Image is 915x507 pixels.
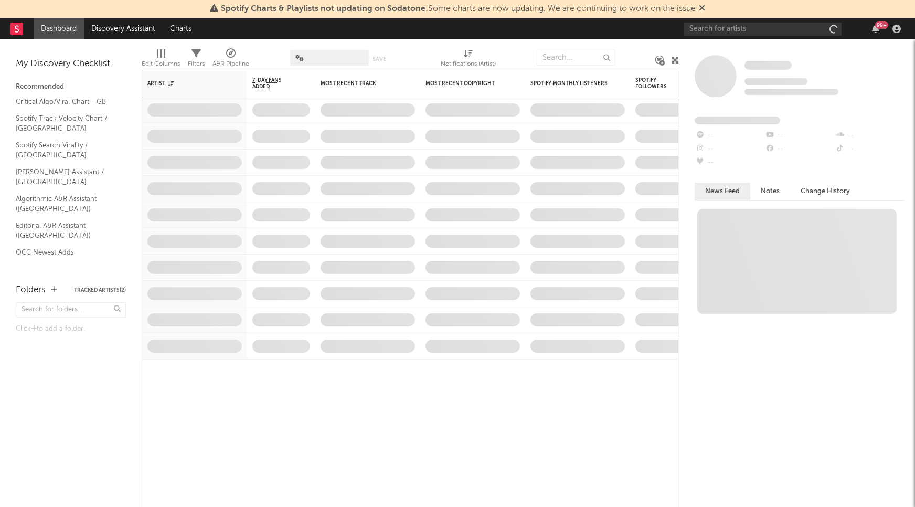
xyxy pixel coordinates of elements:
[16,140,115,161] a: Spotify Search Virality / [GEOGRAPHIC_DATA]
[537,50,615,66] input: Search...
[16,166,115,188] a: [PERSON_NAME] Assistant / [GEOGRAPHIC_DATA]
[744,89,838,95] span: 0 fans last week
[750,183,790,200] button: Notes
[744,78,807,85] span: Tracking Since: [DATE]
[188,58,205,70] div: Filters
[875,21,888,29] div: 99 +
[835,142,905,156] div: --
[163,18,199,39] a: Charts
[373,56,386,62] button: Save
[699,5,705,13] span: Dismiss
[252,77,294,90] span: 7-Day Fans Added
[16,193,115,215] a: Algorithmic A&R Assistant ([GEOGRAPHIC_DATA])
[744,60,792,71] a: Some Artist
[16,302,126,318] input: Search for folders...
[16,96,115,108] a: Critical Algo/Viral Chart - GB
[16,247,115,258] a: OCC Newest Adds
[764,129,834,142] div: --
[744,61,792,70] span: Some Artist
[441,45,496,75] div: Notifications (Artist)
[695,142,764,156] div: --
[16,58,126,70] div: My Discovery Checklist
[84,18,163,39] a: Discovery Assistant
[695,117,780,124] span: Fans Added by Platform
[530,80,609,87] div: Spotify Monthly Listeners
[790,183,860,200] button: Change History
[221,5,425,13] span: Spotify Charts & Playlists not updating on Sodatone
[441,58,496,70] div: Notifications (Artist)
[142,58,180,70] div: Edit Columns
[16,113,115,134] a: Spotify Track Velocity Chart / [GEOGRAPHIC_DATA]
[16,263,115,284] a: Apple Top 200 / [GEOGRAPHIC_DATA]
[221,5,696,13] span: : Some charts are now updating. We are continuing to work on the issue
[16,284,46,297] div: Folders
[635,77,672,90] div: Spotify Followers
[872,25,879,33] button: 99+
[695,156,764,170] div: --
[142,45,180,75] div: Edit Columns
[425,80,504,87] div: Most Recent Copyright
[74,288,126,293] button: Tracked Artists(2)
[16,81,126,93] div: Recommended
[16,323,126,335] div: Click to add a folder.
[835,129,905,142] div: --
[764,142,834,156] div: --
[188,45,205,75] div: Filters
[16,220,115,241] a: Editorial A&R Assistant ([GEOGRAPHIC_DATA])
[212,58,249,70] div: A&R Pipeline
[684,23,842,36] input: Search for artists
[212,45,249,75] div: A&R Pipeline
[321,80,399,87] div: Most Recent Track
[695,129,764,142] div: --
[34,18,84,39] a: Dashboard
[147,80,226,87] div: Artist
[695,183,750,200] button: News Feed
